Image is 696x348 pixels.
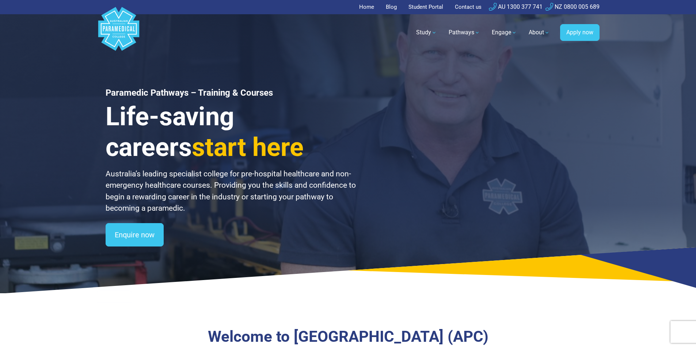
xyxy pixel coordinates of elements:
[489,3,543,10] a: AU 1300 377 741
[106,88,357,98] h1: Paramedic Pathways – Training & Courses
[545,3,600,10] a: NZ 0800 005 689
[524,22,554,43] a: About
[97,14,141,51] a: Australian Paramedical College
[192,132,304,162] span: start here
[106,168,357,214] p: Australia’s leading specialist college for pre-hospital healthcare and non-emergency healthcare c...
[138,328,558,346] h3: Welcome to [GEOGRAPHIC_DATA] (APC)
[412,22,441,43] a: Study
[106,223,164,246] a: Enquire now
[106,101,357,162] h3: Life-saving careers
[444,22,484,43] a: Pathways
[560,24,600,41] a: Apply now
[487,22,521,43] a: Engage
